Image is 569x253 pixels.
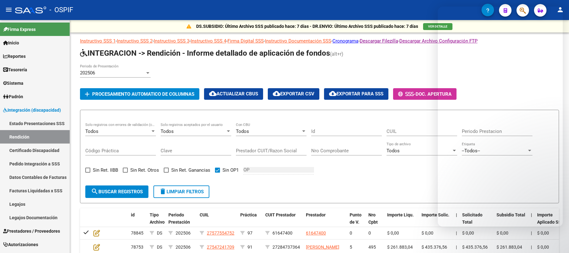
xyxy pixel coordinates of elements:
[247,230,252,235] span: 97
[3,241,38,248] span: Autorizaciones
[497,245,522,250] span: $ 261.883,04
[265,38,331,44] a: Instructivo Documentación SSS
[150,212,165,225] span: Tipo Archivo
[83,90,91,98] mat-icon: add
[428,25,447,28] span: VER DETALLE
[49,3,73,17] span: - OSPIF
[117,38,152,44] a: Instructivo SSS 2
[3,93,23,100] span: Padrón
[157,245,162,250] span: DS
[240,212,257,217] span: Práctica
[350,230,352,235] span: 0
[350,245,352,250] span: 5
[438,7,563,227] iframe: Intercom live chat
[238,208,263,236] datatable-header-cell: Práctica
[366,208,385,236] datatable-header-cell: Nro Cpbt
[423,23,452,30] button: VER DETALLE
[247,245,252,250] span: 91
[159,188,167,195] mat-icon: delete
[80,88,199,100] button: Procesamiento automatico de columnas
[176,230,191,235] span: 202506
[3,107,61,114] span: Integración (discapacidad)
[3,39,19,46] span: Inicio
[347,208,366,236] datatable-header-cell: Punto de V.
[387,230,399,235] span: $ 0,00
[161,129,174,134] span: Todos
[398,91,416,97] span: -
[350,212,362,225] span: Punto de V.
[456,230,457,235] span: |
[462,245,488,250] span: $ 435.376,56
[3,228,60,235] span: Prestadores / Proveedores
[131,230,145,237] div: 78845
[5,6,12,13] mat-icon: menu
[191,38,226,44] a: Instructivo SSS 4
[85,129,98,134] span: Todos
[306,245,339,250] span: [PERSON_NAME]
[3,66,27,73] span: Tesorería
[387,148,400,154] span: Todos
[131,244,145,251] div: 78753
[166,208,197,236] datatable-header-cell: Periodo Prestación
[387,245,413,250] span: $ 261.883,04
[324,88,388,100] button: Exportar para SSS
[265,212,296,217] span: CUIT Prestador
[497,230,508,235] span: $ 0,00
[131,212,135,217] span: id
[272,245,300,250] span: 27284737364
[207,230,234,235] span: 27577554752
[227,38,264,44] a: Firma Digital SSS
[196,23,418,30] p: DS.SUBSIDIO: Último Archivo SSS publicado hace: 7 días - DR.ENVIO: Último Archivo SSS publicado h...
[3,26,36,33] span: Firma Express
[92,91,194,97] span: Procesamiento automatico de columnas
[222,166,239,174] span: Sin OP1
[128,208,147,236] datatable-header-cell: id
[171,166,210,174] span: Sin Ret. Ganancias
[168,212,190,225] span: Periodo Prestación
[422,230,433,235] span: $ 0,00
[306,212,326,217] span: Prestador
[330,51,343,57] span: (alt+r)
[416,91,452,97] span: Doc. Apertura
[236,129,249,134] span: Todos
[209,91,258,97] span: Actualizar CBUs
[207,245,234,250] span: 27547241709
[332,38,358,44] a: Cronograma
[80,70,95,76] span: 202506
[462,230,474,235] span: $ 0,00
[393,88,457,100] button: -Doc. Apertura
[273,90,280,97] mat-icon: cloud_download
[272,230,292,235] span: 61647400
[153,185,209,198] button: Limpiar filtros
[385,208,419,236] datatable-header-cell: Importe Liqu.
[387,212,414,217] span: Importe Liqu.
[557,6,564,13] mat-icon: person
[204,88,263,100] button: Actualizar CBUs
[531,245,532,250] span: |
[273,91,314,97] span: Exportar CSV
[176,245,191,250] span: 202506
[197,208,238,236] datatable-header-cell: CUIL
[154,38,189,44] a: Instructivo SSS 3
[419,208,453,236] datatable-header-cell: Importe Solic.
[80,49,330,58] span: INTEGRACION -> Rendición - Informe detallado de aplicación de fondos
[200,212,209,217] span: CUIL
[147,208,166,236] datatable-header-cell: Tipo Archivo
[456,245,457,250] span: |
[422,212,449,217] span: Importe Solic.
[80,38,116,44] a: Instructivo SSS 1
[360,38,398,44] a: Descargar Filezilla
[3,80,23,87] span: Sistema
[85,185,148,198] button: Buscar registros
[91,189,143,195] span: Buscar registros
[91,188,98,195] mat-icon: search
[3,53,26,60] span: Reportes
[157,230,162,235] span: DS
[82,228,90,236] mat-icon: check
[130,166,159,174] span: Sin Ret. Otros
[537,230,549,235] span: $ 0,00
[537,245,549,250] span: $ 0,00
[303,208,347,236] datatable-header-cell: Prestador
[548,232,563,247] iframe: Intercom live chat
[368,245,376,250] span: 495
